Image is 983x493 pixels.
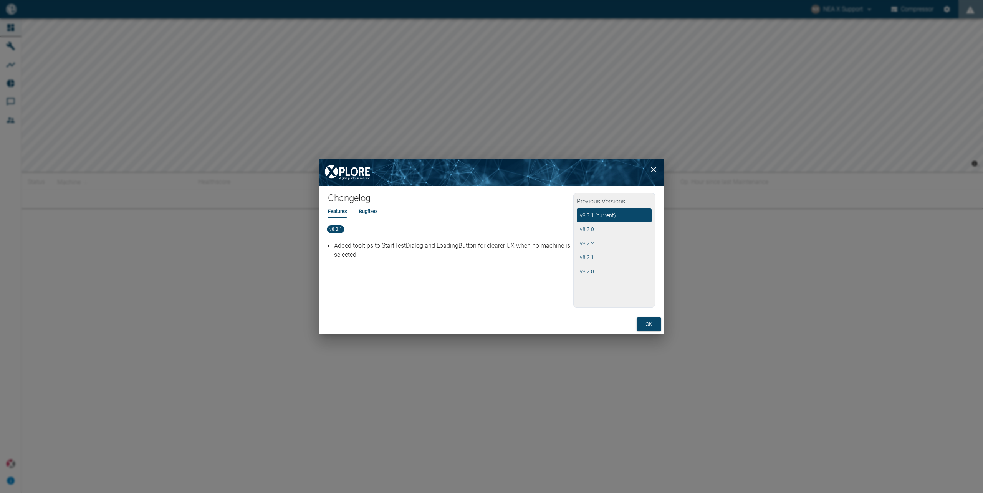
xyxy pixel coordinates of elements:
img: background image [319,159,664,186]
img: XPLORE Logo [319,159,376,186]
h2: Previous Versions [577,196,652,208]
p: Added tooltips to StartTestDialog and LoadingButton for clearer UX when no machine is selected [334,241,571,260]
li: Bugfixes [359,208,377,215]
button: v8.2.1 [577,250,652,265]
button: v8.2.0 [577,265,652,279]
button: v8.2.2 [577,237,652,251]
span: v8.3.1 [327,225,344,233]
button: v8.3.1 (current) [577,208,652,223]
h1: Changelog [328,192,573,208]
li: Features [328,208,347,215]
button: ok [637,317,661,331]
button: v8.3.0 [577,222,652,237]
button: close [646,162,661,177]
